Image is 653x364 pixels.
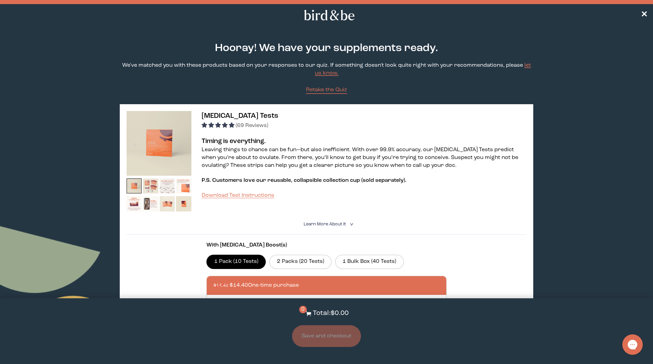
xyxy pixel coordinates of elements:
strong: Timing is everything. [202,138,266,145]
span: P.S. Customers love our reusable, collapsible collection cup (sold separately) [202,178,405,183]
img: thumbnail image [143,196,158,211]
span: [MEDICAL_DATA] Tests [202,112,278,120]
span: Learn More About it [304,222,346,226]
a: Download Test Instructions [202,193,274,198]
label: 1 Bulk Box (40 Tests) [335,255,404,269]
span: 0 [299,306,307,313]
span: . [405,178,406,183]
a: Retake the Quiz [306,86,347,94]
img: thumbnail image [127,111,191,176]
span: ✕ [641,11,648,19]
label: 1 Pack (10 Tests) [206,255,266,269]
h2: Hooray! We have your supplements ready. [202,41,450,56]
img: thumbnail image [160,178,175,194]
a: let us know. [315,63,531,76]
i: < [348,222,354,226]
p: We've matched you with these products based on your responses to our quiz. If something doesn't l... [120,62,533,77]
label: 2 Packs (20 Tests) [269,255,332,269]
summary: Learn More About it < [304,221,349,227]
p: With [MEDICAL_DATA] Boost(s) [206,241,446,249]
img: thumbnail image [143,178,158,194]
iframe: Gorgias live chat messenger [619,332,646,357]
img: thumbnail image [176,196,191,211]
a: ✕ [641,9,648,21]
img: thumbnail image [127,196,142,211]
span: 4.96 stars [202,123,236,128]
p: Total: $0.00 [313,308,349,318]
img: thumbnail image [176,178,191,194]
img: thumbnail image [127,178,142,194]
img: thumbnail image [160,196,175,211]
p: Leaving things to chance can be fun—but also inefficient. With over 99.9% accuracy, our [MEDICAL_... [202,146,526,170]
span: Retake the Quiz [306,87,347,93]
span: (69 Reviews) [236,123,268,128]
button: Save and checkout [292,325,361,347]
